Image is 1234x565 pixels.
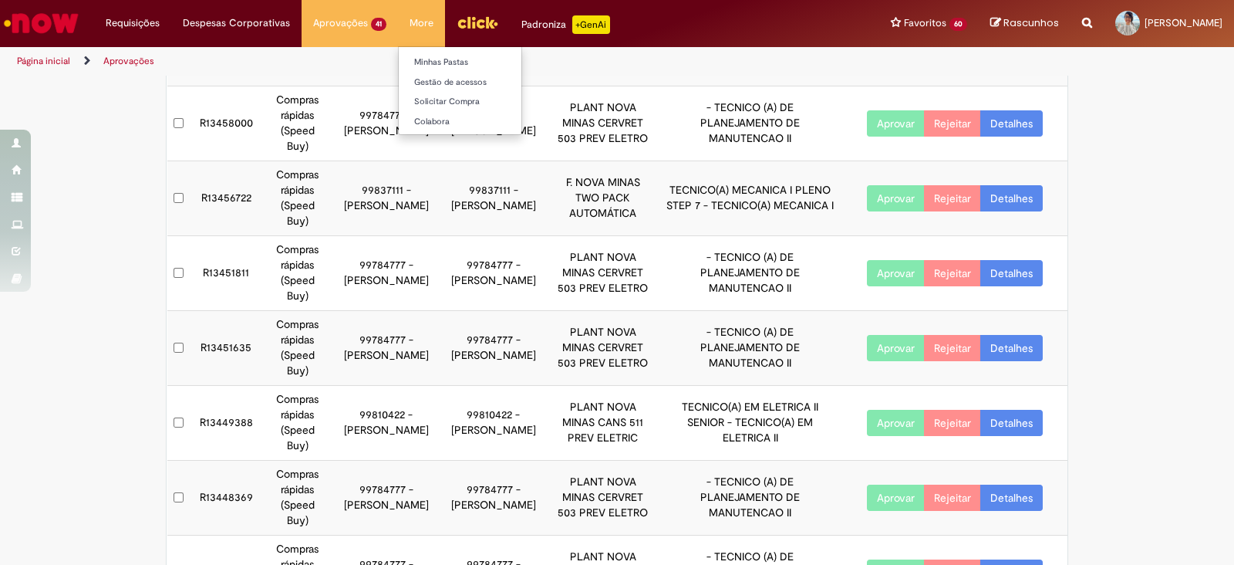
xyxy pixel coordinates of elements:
button: Aprovar [867,110,925,137]
td: R13458000 [190,86,261,161]
span: Despesas Corporativas [183,15,290,31]
td: 99837111 - [PERSON_NAME] [440,161,547,236]
a: Detalhes [980,110,1043,137]
span: Rascunhos [1003,15,1059,30]
span: Requisições [106,15,160,31]
td: PLANT NOVA MINAS CERVRET 503 PREV ELETRO [547,461,659,536]
img: click_logo_yellow_360x200.png [457,11,498,34]
td: PLANT NOVA MINAS CANS 511 PREV ELETRIC [547,386,659,461]
td: 99784777 - [PERSON_NAME] [440,311,547,386]
span: Favoritos [904,15,946,31]
a: Gestão de acessos [399,74,568,91]
td: 99784777 - [PERSON_NAME] [333,86,440,161]
button: Rejeitar [924,485,981,511]
span: More [410,15,433,31]
div: Padroniza [521,15,610,34]
img: ServiceNow [2,8,81,39]
button: Aprovar [867,485,925,511]
button: Rejeitar [924,335,981,361]
td: R13456722 [190,161,261,236]
td: Compras rápidas (Speed Buy) [262,311,333,386]
td: - TECNICO (A) DE PLANEJAMENTO DE MANUTENCAO II [659,311,842,386]
a: Página inicial [17,55,70,67]
span: [PERSON_NAME] [1145,16,1222,29]
button: Rejeitar [924,410,981,436]
a: Colabora [399,113,568,130]
td: - TECNICO (A) DE PLANEJAMENTO DE MANUTENCAO II [659,236,842,311]
a: Detalhes [980,485,1043,511]
button: Rejeitar [924,185,981,211]
td: R13449388 [190,386,261,461]
a: Detalhes [980,335,1043,361]
td: R13451635 [190,311,261,386]
td: PLANT NOVA MINAS CERVRET 503 PREV ELETRO [547,311,659,386]
td: Compras rápidas (Speed Buy) [262,236,333,311]
p: +GenAi [572,15,610,34]
a: Aprovações [103,55,154,67]
span: 60 [949,18,967,31]
td: TECNICO(A) EM ELETRICA II SENIOR - TECNICO(A) EM ELETRICA II [659,386,842,461]
td: 99784777 - [PERSON_NAME] [440,236,547,311]
td: PLANT NOVA MINAS CERVRET 503 PREV ELETRO [547,86,659,161]
td: Compras rápidas (Speed Buy) [262,161,333,236]
td: 99837111 - [PERSON_NAME] [333,161,440,236]
a: Detalhes [980,185,1043,211]
ul: More [398,46,522,135]
td: TECNICO(A) MECANICA I PLENO STEP 7 - TECNICO(A) MECANICA I [659,161,842,236]
td: 99784777 - [PERSON_NAME] [333,461,440,536]
button: Rejeitar [924,110,981,137]
td: Compras rápidas (Speed Buy) [262,461,333,536]
a: Solicitar Compra [399,93,568,110]
button: Aprovar [867,335,925,361]
span: Aprovações [313,15,368,31]
td: R13448369 [190,461,261,536]
td: F. NOVA MINAS TWO PACK AUTOMÁTICA [547,161,659,236]
a: Minhas Pastas [399,54,568,71]
a: Detalhes [980,260,1043,286]
button: Aprovar [867,410,925,436]
button: Aprovar [867,185,925,211]
td: Compras rápidas (Speed Buy) [262,386,333,461]
td: 99784777 - [PERSON_NAME] [333,236,440,311]
button: Aprovar [867,260,925,286]
td: - TECNICO (A) DE PLANEJAMENTO DE MANUTENCAO II [659,86,842,161]
td: 99810422 - [PERSON_NAME] [440,386,547,461]
a: Detalhes [980,410,1043,436]
span: 41 [371,18,386,31]
td: - TECNICO (A) DE PLANEJAMENTO DE MANUTENCAO II [659,461,842,536]
a: Rascunhos [990,16,1059,31]
td: R13451811 [190,236,261,311]
td: 99784777 - [PERSON_NAME] [440,461,547,536]
button: Rejeitar [924,260,981,286]
td: PLANT NOVA MINAS CERVRET 503 PREV ELETRO [547,236,659,311]
td: 99784777 - [PERSON_NAME] [333,311,440,386]
ul: Trilhas de página [12,47,811,76]
td: 99810422 - [PERSON_NAME] [333,386,440,461]
td: Compras rápidas (Speed Buy) [262,86,333,161]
